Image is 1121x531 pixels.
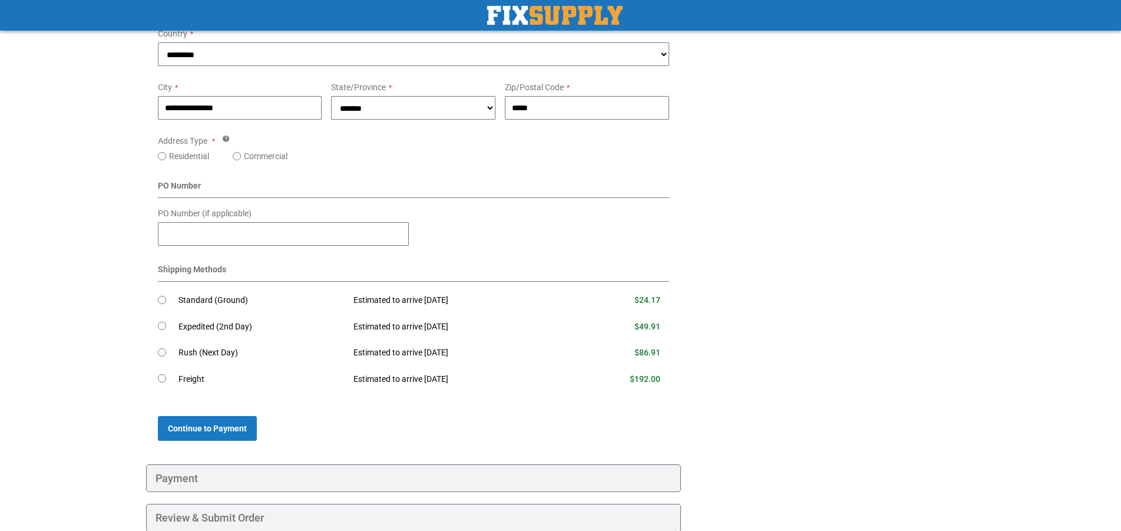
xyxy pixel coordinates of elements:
img: Fix Industrial Supply [487,6,623,25]
td: Estimated to arrive [DATE] [345,366,572,393]
span: $86.91 [634,348,660,357]
span: City [158,83,172,92]
td: Estimated to arrive [DATE] [345,340,572,367]
span: $192.00 [630,374,660,384]
label: Commercial [244,150,287,162]
td: Rush (Next Day) [178,340,345,367]
span: PO Number (if applicable) [158,209,252,218]
span: Zip/Postal Code [505,83,564,92]
div: Payment [146,464,682,493]
div: Shipping Methods [158,263,670,282]
td: Standard (Ground) [178,288,345,314]
button: Continue to Payment [158,416,257,441]
span: $24.17 [634,295,660,305]
span: State/Province [331,83,386,92]
span: Continue to Payment [168,424,247,433]
span: Country [158,29,187,38]
td: Estimated to arrive [DATE] [345,288,572,314]
span: $49.91 [634,322,660,331]
div: PO Number [158,180,670,198]
td: Estimated to arrive [DATE] [345,314,572,340]
label: Residential [169,150,209,162]
a: store logo [487,6,623,25]
td: Expedited (2nd Day) [178,314,345,340]
td: Freight [178,366,345,393]
span: Address Type [158,136,207,146]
